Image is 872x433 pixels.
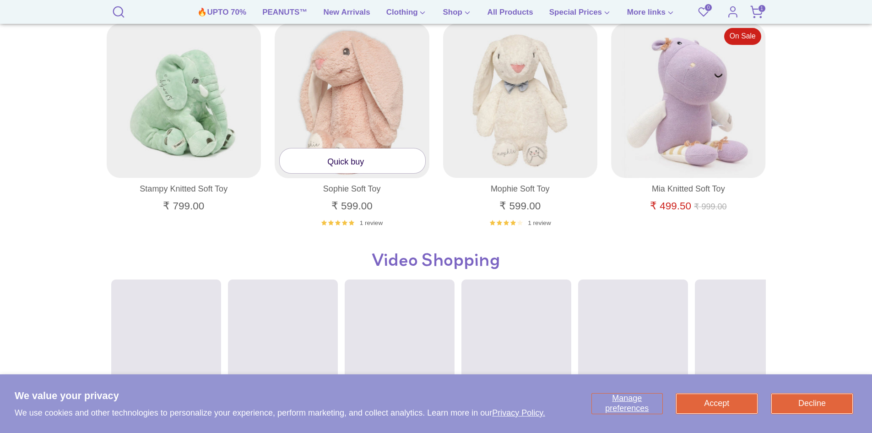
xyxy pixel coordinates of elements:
div: 4.0 out of 5.0 stars [489,219,523,227]
a: Mophie Soft Toy Soft Toys 1 [443,23,598,178]
a: PEANUTS™ [255,6,314,24]
a: New Arrivals [316,6,377,24]
a: Sophie Soft Toy [275,182,429,196]
a: Stampy Knitted Soft Toy Soft Toy 1 [107,23,261,178]
a: All Products [481,6,540,24]
button: Manage preferences [592,394,662,414]
a: Clothing [379,6,434,24]
p: We use cookies and other technologies to personalize your experience, perform marketing, and coll... [15,408,545,418]
a: Shop [436,6,478,24]
a: Privacy Policy. [492,408,545,417]
h2: We value your privacy [15,389,545,403]
a: More links [620,6,682,24]
span: ₹ 499.50 [650,200,691,212]
a: Search [109,5,128,14]
h3: Video Shopping [107,249,766,271]
a: Mia Knitted Soft Toy Soft Toy 1 [611,23,766,178]
a: Mia Knitted Soft Toy [611,182,766,196]
a: Mophie Soft Toy [443,182,598,196]
a: Special Prices [542,6,618,24]
span: On Sale [724,28,761,45]
button: Accept [676,394,758,414]
a: Quick buy [280,148,425,173]
a: Account [724,3,742,21]
span: Manage preferences [605,394,649,413]
button: Decline [771,394,853,414]
span: 1 [758,5,766,12]
span: ₹ 599.00 [331,200,373,212]
a: 🔥UPTO 70% [190,6,253,24]
span: ₹ 999.00 [694,202,726,211]
span: ₹ 799.00 [163,200,204,212]
a: Stampy Knitted Soft Toy [107,182,261,196]
span: 0 [704,4,712,11]
a: 1 [747,3,766,21]
span: ₹ 599.00 [499,200,541,212]
div: 5.0 out of 5.0 stars [321,219,355,227]
span: 1 review [528,219,551,226]
span: 1 review [360,219,383,226]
